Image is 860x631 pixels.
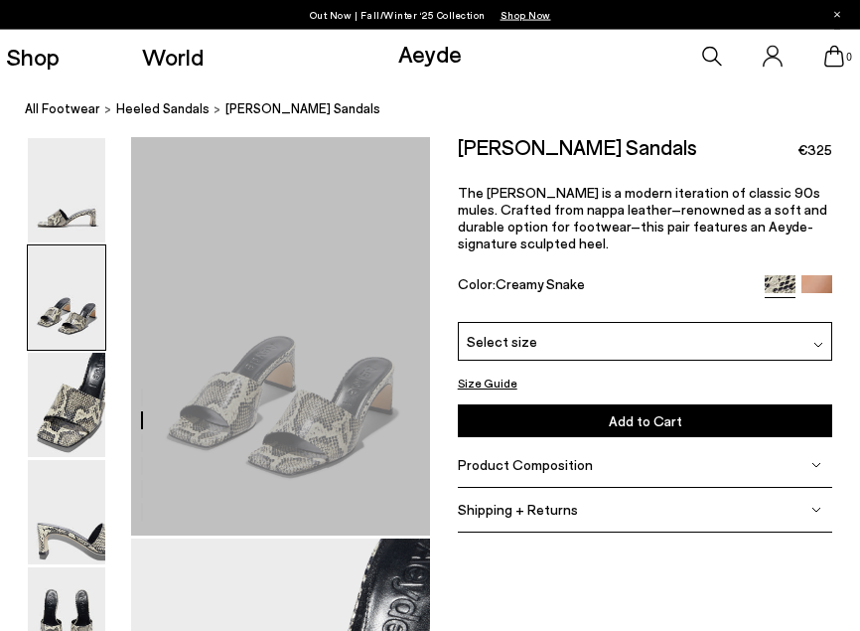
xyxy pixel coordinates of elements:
a: Shop [6,45,60,69]
span: heeled sandals [116,101,210,117]
span: Add to Cart [609,413,682,430]
button: Size Guide [458,374,517,394]
span: The [PERSON_NAME] is a modern iteration of classic 90s mules. Crafted from nappa leather–renowned... [458,185,827,252]
a: heeled sandals [116,99,210,120]
span: Shipping + Returns [458,502,578,519]
span: [PERSON_NAME] Sandals [225,99,380,120]
nav: breadcrumb [25,83,860,138]
img: Jeanie Leather Sandals - Image 3 [28,354,105,458]
img: svg%3E [811,461,821,471]
span: €325 [797,141,832,161]
span: Select size [467,332,537,353]
span: Navigate to /collections/new-in [501,9,551,21]
img: svg%3E [813,341,823,351]
a: All Footwear [25,99,100,120]
div: Color: [458,276,754,299]
a: Aeyde [398,39,462,68]
img: Jeanie Leather Sandals - Image 1 [28,139,105,243]
a: 0 [824,46,844,68]
p: Out Now | Fall/Winter ‘25 Collection [310,5,551,25]
img: Jeanie Leather Sandals - Image 2 [28,246,105,351]
button: Add to Cart [458,405,833,438]
img: svg%3E [811,506,821,516]
h2: [PERSON_NAME] Sandals [458,138,697,158]
span: 0 [844,52,854,63]
img: Jeanie Leather Sandals - Image 4 [28,461,105,565]
span: Creamy Snake [496,276,585,293]
span: Product Composition [458,457,593,474]
a: World [142,45,204,69]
